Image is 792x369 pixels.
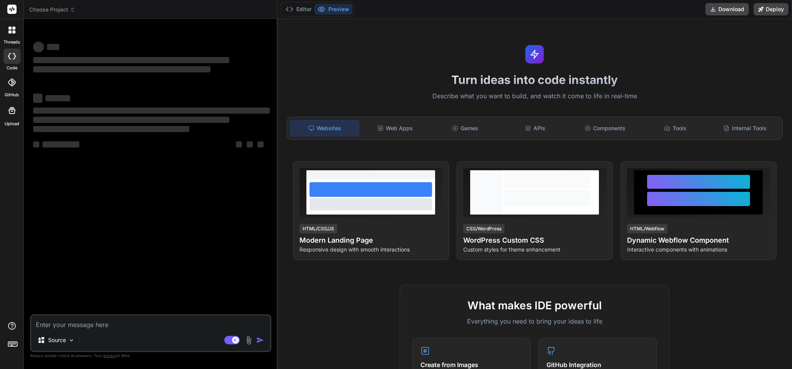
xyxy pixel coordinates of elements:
span: ‌ [257,141,264,148]
div: Components [571,120,639,136]
span: ‌ [42,141,79,148]
div: Tools [641,120,710,136]
span: ‌ [247,141,253,148]
span: ‌ [33,66,210,72]
div: Web Apps [361,120,429,136]
h4: WordPress Custom CSS [463,235,606,246]
h2: What makes IDE powerful [412,297,657,314]
button: Editor [282,4,314,15]
span: ‌ [33,126,189,132]
img: icon [256,336,264,344]
span: ‌ [33,141,39,148]
h4: Modern Landing Page [299,235,442,246]
span: privacy [103,353,117,358]
button: Download [705,3,749,15]
span: ‌ [33,57,229,63]
span: ‌ [33,107,270,114]
h1: Turn ideas into code instantly [282,73,787,87]
p: Everything you need to bring your ideas to life [412,317,657,326]
button: Deploy [753,3,789,15]
div: CSS/WordPress [463,224,504,233]
span: ‌ [236,141,242,148]
span: ‌ [45,95,70,101]
label: code [7,65,17,71]
div: Internal Tools [711,120,779,136]
div: APIs [501,120,570,136]
span: Choose Project [29,6,75,13]
span: ‌ [33,117,229,123]
span: ‌ [47,44,59,50]
span: ‌ [33,94,42,103]
div: Games [431,120,499,136]
img: attachment [244,336,253,345]
span: ‌ [33,42,44,52]
img: Pick Models [68,337,75,344]
p: Always double-check its answers. Your in Bind [30,352,271,359]
div: HTML/Webflow [627,224,668,233]
button: Preview [314,4,352,15]
p: Interactive components with animations [627,246,770,253]
h4: Dynamic Webflow Component [627,235,770,246]
p: Describe what you want to build, and watch it come to life in real-time [282,91,787,101]
p: Custom styles for theme enhancement [463,246,606,253]
label: threads [3,39,20,45]
div: Websites [290,120,360,136]
label: Upload [5,121,19,127]
label: GitHub [5,92,19,98]
p: Source [48,336,66,344]
div: HTML/CSS/JS [299,224,337,233]
p: Responsive design with smooth interactions [299,246,442,253]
